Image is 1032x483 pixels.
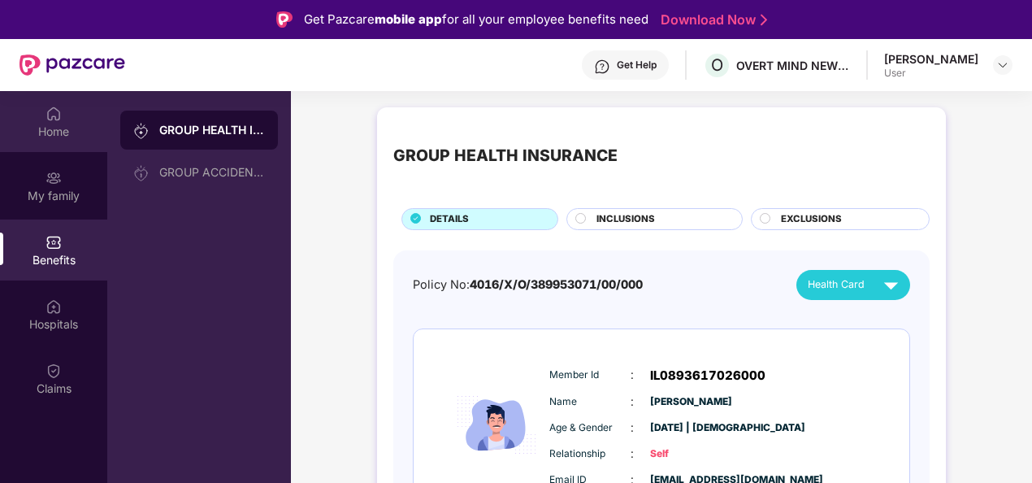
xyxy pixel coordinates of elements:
span: EXCLUSIONS [781,212,842,227]
img: svg+xml;base64,PHN2ZyBpZD0iQmVuZWZpdHMiIHhtbG5zPSJodHRwOi8vd3d3LnczLm9yZy8yMDAwL3N2ZyIgd2lkdGg9Ij... [46,234,62,250]
span: Self [650,446,731,462]
span: O [711,55,723,75]
img: svg+xml;base64,PHN2ZyB3aWR0aD0iMjAiIGhlaWdodD0iMjAiIHZpZXdCb3g9IjAgMCAyMCAyMCIgZmlsbD0ibm9uZSIgeG... [46,170,62,186]
img: svg+xml;base64,PHN2ZyB4bWxucz0iaHR0cDovL3d3dy53My5vcmcvMjAwMC9zdmciIHZpZXdCb3g9IjAgMCAyNCAyNCIgd2... [877,271,905,299]
span: : [631,366,634,384]
span: [DATE] | [DEMOGRAPHIC_DATA] [650,420,731,436]
span: DETAILS [430,212,469,227]
img: New Pazcare Logo [20,54,125,76]
div: GROUP HEALTH INSURANCE [159,122,265,138]
div: Get Help [617,59,657,72]
div: OVERT MIND NEW IDEAS TECHNOLOGIES [736,58,850,73]
div: GROUP HEALTH INSURANCE [393,143,618,168]
span: Member Id [549,368,631,383]
img: svg+xml;base64,PHN2ZyBpZD0iRHJvcGRvd24tMzJ4MzIiIHhtbG5zPSJodHRwOi8vd3d3LnczLm9yZy8yMDAwL3N2ZyIgd2... [996,59,1009,72]
div: [PERSON_NAME] [884,51,978,67]
a: Download Now [661,11,762,28]
span: Name [549,394,631,410]
div: Policy No: [413,276,643,294]
img: svg+xml;base64,PHN2ZyB3aWR0aD0iMjAiIGhlaWdodD0iMjAiIHZpZXdCb3g9IjAgMCAyMCAyMCIgZmlsbD0ibm9uZSIgeG... [133,123,150,139]
img: svg+xml;base64,PHN2ZyB3aWR0aD0iMjAiIGhlaWdodD0iMjAiIHZpZXdCb3g9IjAgMCAyMCAyMCIgZmlsbD0ibm9uZSIgeG... [133,165,150,181]
img: svg+xml;base64,PHN2ZyBpZD0iQ2xhaW0iIHhtbG5zPSJodHRwOi8vd3d3LnczLm9yZy8yMDAwL3N2ZyIgd2lkdGg9IjIwIi... [46,363,62,379]
span: INCLUSIONS [596,212,655,227]
div: Get Pazcare for all your employee benefits need [304,10,648,29]
span: : [631,445,634,463]
div: User [884,67,978,80]
span: Health Card [808,276,865,293]
span: [PERSON_NAME] [650,394,731,410]
img: svg+xml;base64,PHN2ZyBpZD0iSG9tZSIgeG1sbnM9Imh0dHA6Ly93d3cudzMub3JnLzIwMDAvc3ZnIiB3aWR0aD0iMjAiIG... [46,106,62,122]
span: : [631,419,634,437]
img: svg+xml;base64,PHN2ZyBpZD0iSGVscC0zMngzMiIgeG1sbnM9Imh0dHA6Ly93d3cudzMub3JnLzIwMDAvc3ZnIiB3aWR0aD... [594,59,610,75]
span: Age & Gender [549,420,631,436]
span: Relationship [549,446,631,462]
img: svg+xml;base64,PHN2ZyBpZD0iSG9zcGl0YWxzIiB4bWxucz0iaHR0cDovL3d3dy53My5vcmcvMjAwMC9zdmciIHdpZHRoPS... [46,298,62,315]
img: Logo [276,11,293,28]
button: Health Card [796,270,910,300]
img: Stroke [761,11,767,28]
span: 4016/X/O/389953071/00/000 [470,277,643,291]
div: GROUP ACCIDENTAL INSURANCE [159,166,265,179]
strong: mobile app [375,11,442,27]
span: IL0893617026000 [650,366,765,385]
span: : [631,393,634,411]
